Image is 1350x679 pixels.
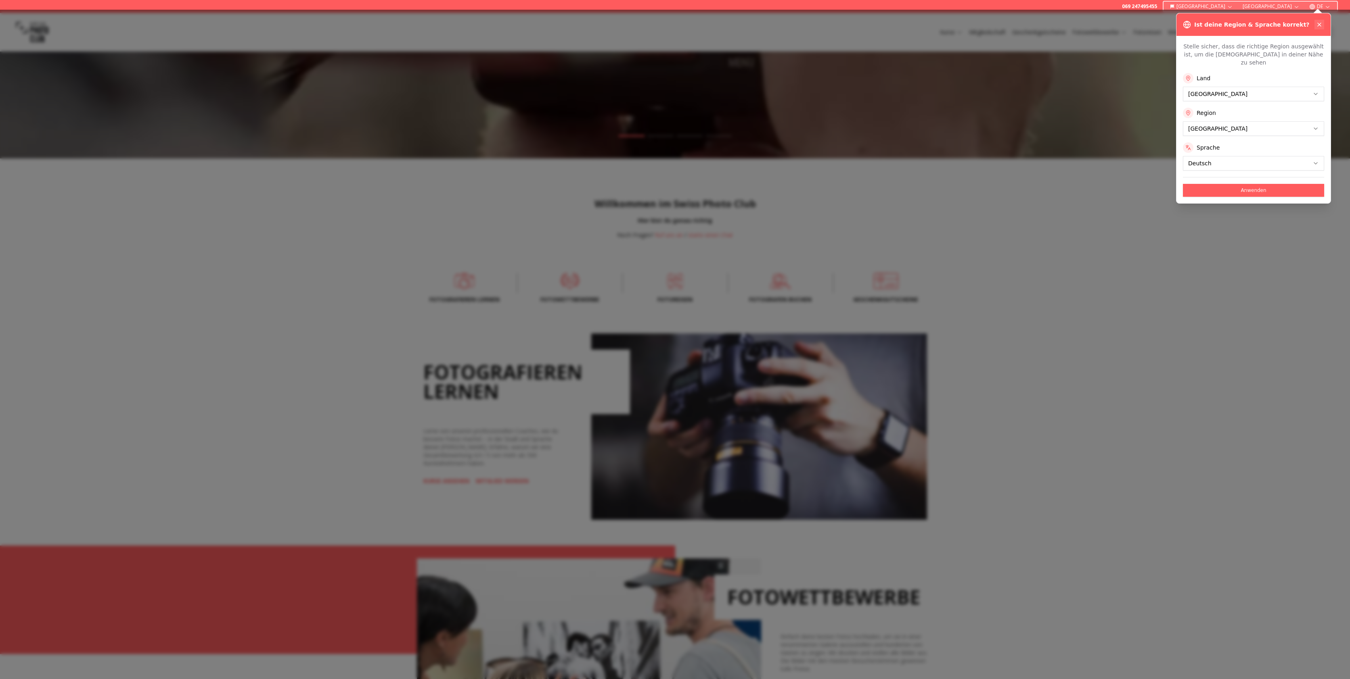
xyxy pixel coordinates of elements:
[1183,42,1324,67] p: Stelle sicher, dass die richtige Region ausgewählt ist, um die [DEMOGRAPHIC_DATA] in deiner Nähe ...
[1197,74,1210,82] label: Land
[1197,109,1216,117] label: Region
[1197,144,1220,152] label: Sprache
[1122,3,1157,10] a: 069 247495455
[1167,2,1237,11] button: [GEOGRAPHIC_DATA]
[1306,2,1334,11] button: DE
[1183,184,1324,197] button: Anwenden
[1239,2,1303,11] button: [GEOGRAPHIC_DATA]
[1194,21,1309,29] h3: Ist deine Region & Sprache korrekt?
